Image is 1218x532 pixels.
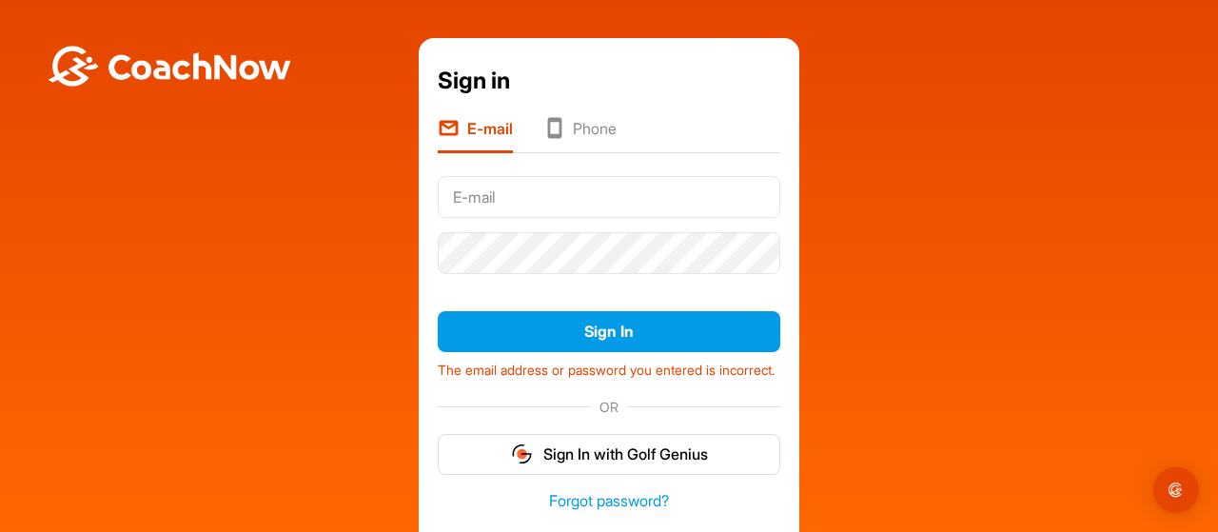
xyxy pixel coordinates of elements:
button: Sign In with Golf Genius [438,434,780,475]
img: BwLJSsUCoWCh5upNqxVrqldRgqLPVwmV24tXu5FoVAoFEpwwqQ3VIfuoInZCoVCoTD4vwADAC3ZFMkVEQFDAAAAAElFTkSuQmCC [46,46,293,87]
div: The email address or password you entered is incorrect. [438,353,780,381]
button: Sign In [438,311,780,352]
div: Open Intercom Messenger [1153,467,1199,513]
a: Forgot password? [438,490,780,512]
li: E-mail [438,117,513,153]
img: gg_logo [510,443,534,465]
div: Sign in [438,64,780,98]
li: Phone [543,117,617,153]
input: E-mail [438,176,780,218]
span: OR [590,397,628,417]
